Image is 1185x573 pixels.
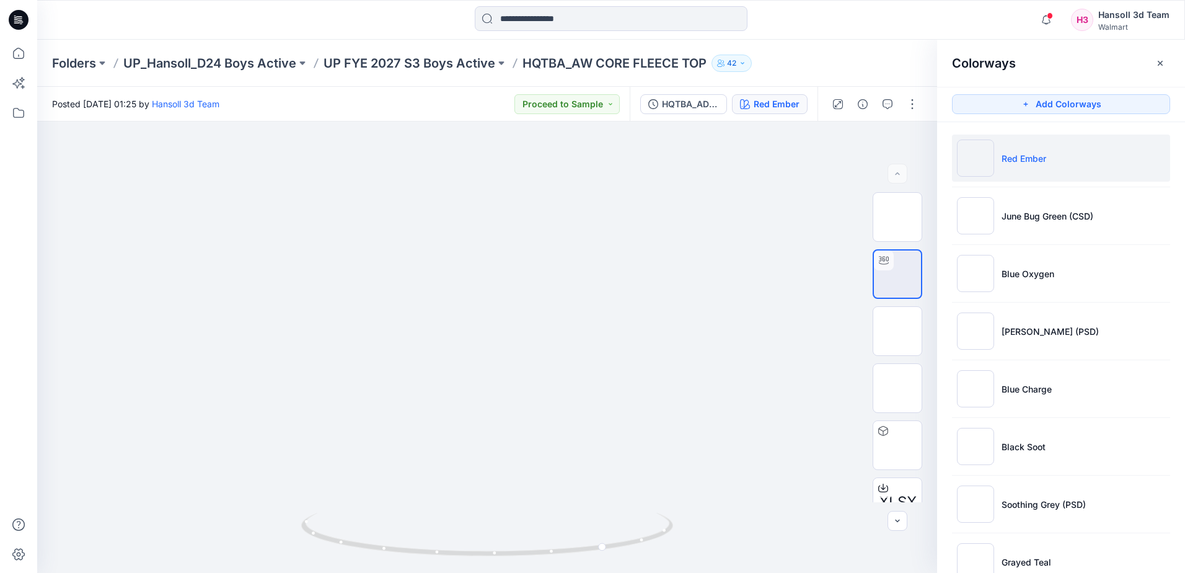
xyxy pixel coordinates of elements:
[52,55,96,72] a: Folders
[957,313,994,350] img: Clay Beige (PSD)
[1098,22,1170,32] div: Walmart
[324,55,495,72] a: UP FYE 2027 S3 Boys Active
[1002,152,1046,165] p: Red Ember
[152,99,219,109] a: Hansoll 3d Team
[1002,440,1046,453] p: Black Soot
[123,55,296,72] a: UP_Hansoll_D24 Boys Active
[957,140,994,177] img: Red Ember
[640,94,727,114] button: HQTBA_ADM FC_AW CORE FLEECE TOP
[1002,325,1099,338] p: [PERSON_NAME] (PSD)
[952,94,1170,114] button: Add Colorways
[1002,498,1086,511] p: Soothing Grey (PSD)
[711,55,752,72] button: 42
[1071,9,1093,31] div: H3
[52,97,219,110] span: Posted [DATE] 01:25 by
[957,428,994,465] img: Black Soot
[957,486,994,523] img: Soothing Grey (PSD)
[1098,7,1170,22] div: Hansoll 3d Team
[952,56,1016,71] h2: Colorways
[1002,210,1093,223] p: June Bug Green (CSD)
[1002,556,1051,569] p: Grayed Teal
[957,370,994,407] img: Blue Charge
[957,197,994,234] img: June Bug Green (CSD)
[1002,383,1052,396] p: Blue Charge
[1002,267,1054,280] p: Blue Oxygen
[879,491,917,513] span: XLSX
[853,94,873,114] button: Details
[662,97,719,111] div: HQTBA_ADM FC_AW CORE FLEECE TOP
[754,97,800,111] div: Red Ember
[732,94,808,114] button: Red Ember
[957,255,994,292] img: Blue Oxygen
[727,56,736,70] p: 42
[522,55,707,72] p: HQTBA_AW CORE FLEECE TOP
